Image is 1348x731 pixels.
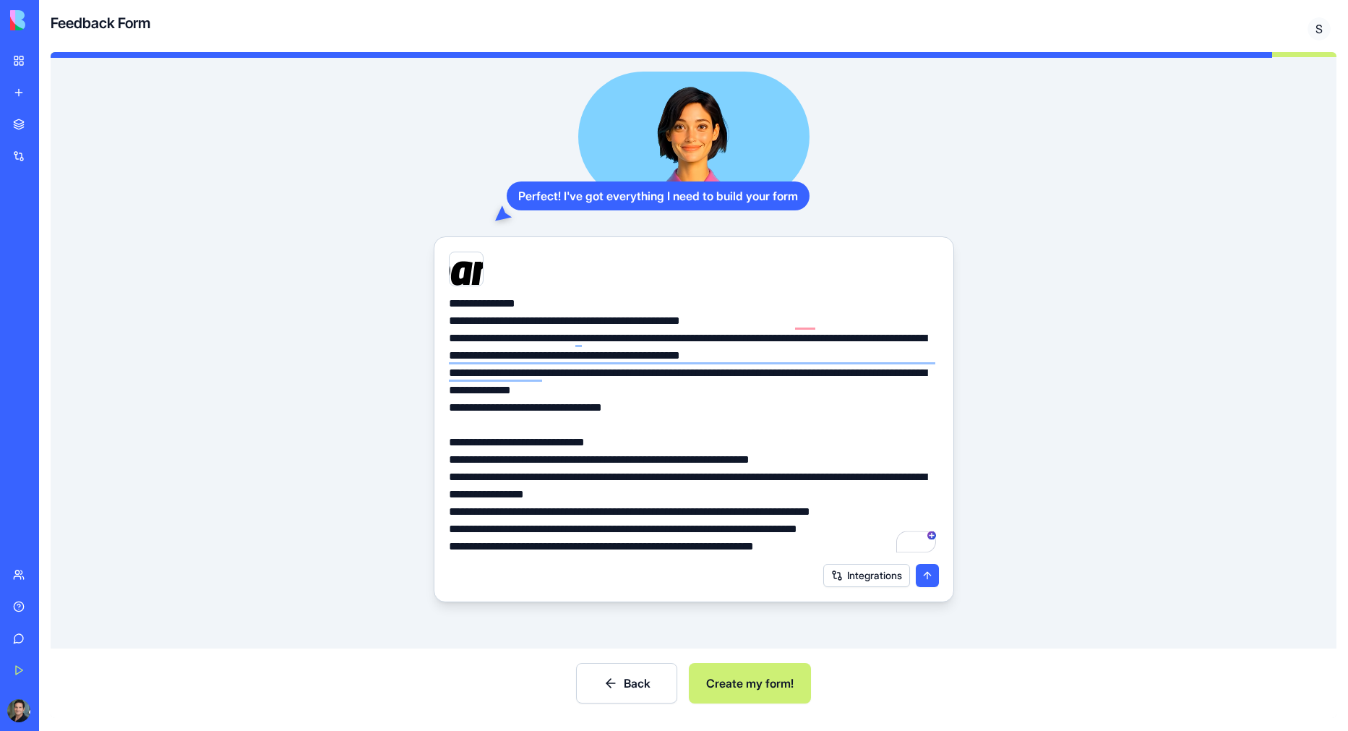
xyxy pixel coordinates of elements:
img: logo [10,10,100,30]
button: Create my form! [689,663,811,704]
div: Perfect! I've got everything I need to build your form [507,181,810,210]
h4: Feedback Form [51,13,150,33]
button: Integrations [823,564,910,587]
button: Back [576,663,677,704]
textarea: To enrich screen reader interactions, please activate Accessibility in Grammarly extension settings [449,295,939,555]
span: S [1308,17,1331,40]
img: ACg8ocIQaO3btzoUPJneNwlWqvjravB1C5ocFziSHdRy5Aqx-0VV2j0=s96-c [7,699,30,722]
